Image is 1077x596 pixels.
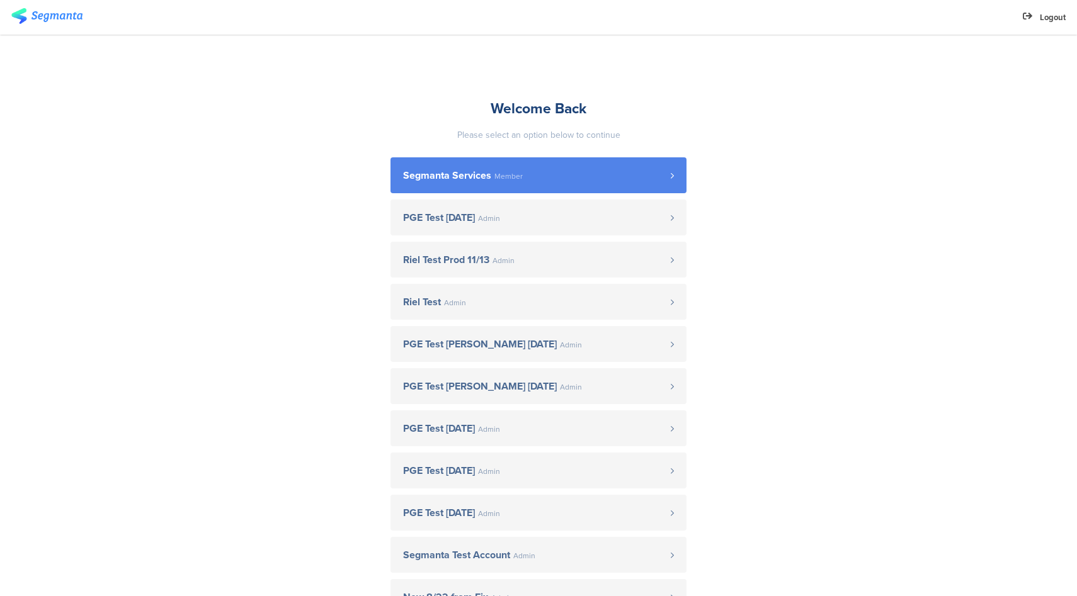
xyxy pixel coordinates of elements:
[403,255,489,265] span: Riel Test Prod 11/13
[403,466,475,476] span: PGE Test [DATE]
[478,468,500,475] span: Admin
[403,381,557,391] span: PGE Test [PERSON_NAME] [DATE]
[494,172,523,180] span: Member
[478,510,500,517] span: Admin
[390,453,687,488] a: PGE Test [DATE] Admin
[1040,11,1066,23] span: Logout
[403,550,510,560] span: Segmanta Test Account
[390,326,687,362] a: PGE Test [PERSON_NAME] [DATE] Admin
[513,552,535,559] span: Admin
[403,508,475,518] span: PGE Test [DATE]
[560,383,582,391] span: Admin
[403,297,441,307] span: Riel Test
[390,368,687,404] a: PGE Test [PERSON_NAME] [DATE] Admin
[444,299,466,306] span: Admin
[403,424,475,434] span: PGE Test [DATE]
[390,98,687,119] div: Welcome Back
[403,213,475,223] span: PGE Test [DATE]
[390,128,687,142] div: Please select an option below to continue
[493,257,515,264] span: Admin
[390,242,687,278] a: Riel Test Prod 11/13 Admin
[478,215,500,222] span: Admin
[403,339,557,349] span: PGE Test [PERSON_NAME] [DATE]
[390,537,687,573] a: Segmanta Test Account Admin
[11,8,83,24] img: segmanta logo
[390,410,687,446] a: PGE Test [DATE] Admin
[403,171,491,181] span: Segmanta Services
[390,495,687,531] a: PGE Test [DATE] Admin
[390,284,687,320] a: Riel Test Admin
[478,425,500,433] span: Admin
[390,157,687,193] a: Segmanta Services Member
[390,200,687,235] a: PGE Test [DATE] Admin
[560,341,582,349] span: Admin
